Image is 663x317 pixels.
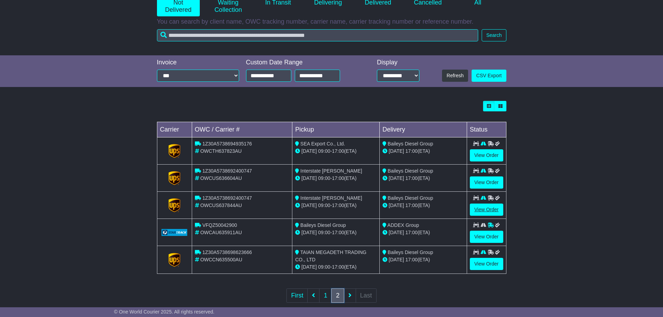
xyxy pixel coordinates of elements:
div: Custom Date Range [246,59,358,66]
img: GetCarrierServiceLogo [168,171,180,185]
span: 09:00 [318,175,330,181]
div: (ETA) [382,202,464,209]
span: [DATE] [389,175,404,181]
span: ADDEX Group [387,222,419,228]
span: Baileys Diesel Group [388,168,433,174]
td: OWC / Carrier # [192,122,292,137]
span: 1Z30A5738694935176 [202,141,252,146]
span: Interstate [PERSON_NAME] [300,195,362,201]
div: - (ETA) [295,175,377,182]
span: 17:00 [405,175,418,181]
div: Invoice [157,59,239,66]
span: 17:00 [332,203,344,208]
img: GetCarrierServiceLogo [161,229,188,236]
td: Status [467,122,506,137]
span: 17:00 [332,175,344,181]
span: 1Z30A5738698623666 [202,249,252,255]
td: Pickup [292,122,380,137]
div: Display [377,59,419,66]
span: [DATE] [389,257,404,262]
a: 1 [319,288,332,303]
img: GetCarrierServiceLogo [168,198,180,212]
a: View Order [470,176,503,189]
span: Baileys Diesel Group [300,222,346,228]
span: © One World Courier 2025. All rights reserved. [114,309,215,315]
span: 17:00 [405,257,418,262]
span: [DATE] [301,203,317,208]
td: Carrier [157,122,192,137]
a: 2 [331,288,344,303]
span: OWCAU635911AU [200,230,242,235]
span: 17:00 [332,230,344,235]
span: [DATE] [301,264,317,270]
button: Refresh [442,70,468,82]
div: (ETA) [382,229,464,236]
p: You can search by client name, OWC tracking number, carrier name, carrier tracking number or refe... [157,18,506,26]
td: Delivery [379,122,467,137]
span: 17:00 [332,148,344,154]
span: Interstate [PERSON_NAME] [300,168,362,174]
span: [DATE] [389,230,404,235]
a: View Order [470,258,503,270]
a: View Order [470,231,503,243]
span: Baileys Diesel Group [388,195,433,201]
span: 1Z30A5738692400747 [202,168,252,174]
a: View Order [470,149,503,161]
span: VFQZ50042900 [202,222,237,228]
span: 17:00 [405,230,418,235]
span: TAIAN MEGADETH TRADING CO., LTD [295,249,366,262]
span: Baileys Diesel Group [388,249,433,255]
span: 09:00 [318,148,330,154]
a: First [286,288,308,303]
span: [DATE] [389,148,404,154]
span: [DATE] [301,175,317,181]
span: 17:00 [405,203,418,208]
span: OWCCN635500AU [200,257,242,262]
img: GetCarrierServiceLogo [168,144,180,158]
button: Search [482,29,506,41]
div: - (ETA) [295,148,377,155]
div: (ETA) [382,256,464,263]
span: 1Z30A5738692400747 [202,195,252,201]
div: (ETA) [382,148,464,155]
span: Baileys Diesel Group [388,141,433,146]
span: 17:00 [332,264,344,270]
span: 17:00 [405,148,418,154]
div: - (ETA) [295,229,377,236]
span: OWCUS636604AU [200,175,242,181]
a: CSV Export [472,70,506,82]
div: - (ETA) [295,263,377,271]
span: [DATE] [301,230,317,235]
span: [DATE] [301,148,317,154]
span: 09:00 [318,203,330,208]
div: (ETA) [382,175,464,182]
span: OWCUS637844AU [200,203,242,208]
div: - (ETA) [295,202,377,209]
img: GetCarrierServiceLogo [168,253,180,267]
span: SEA Export Co., Ltd. [300,141,345,146]
span: 09:00 [318,264,330,270]
a: View Order [470,204,503,216]
span: [DATE] [389,203,404,208]
span: 09:00 [318,230,330,235]
span: OWCTH637823AU [200,148,242,154]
